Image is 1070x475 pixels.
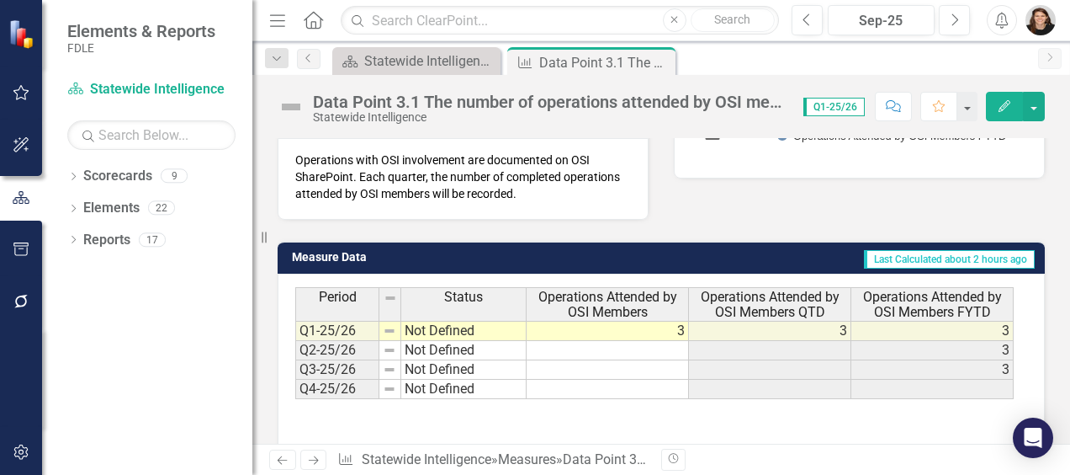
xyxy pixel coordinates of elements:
img: 8DAGhfEEPCf229AAAAAElFTkSuQmCC [383,324,396,338]
td: Not Defined [401,360,527,380]
td: 3 [851,321,1014,341]
input: Search Below... [67,120,236,150]
a: Statewide Intelligence [67,80,236,99]
div: Open Intercom Messenger [1013,418,1053,458]
span: Last Calculated about 2 hours ago [864,250,1035,269]
p: Operations with OSI involvement are documented on OSI SharePoint. Each quarter, the number of com... [295,152,631,202]
td: Q1-25/26 [295,321,379,341]
div: Data Point 3.1 The number of operations attended by OSI members. [539,52,671,73]
div: » » [337,451,649,470]
a: Statewide Intelligence Landing Page [336,51,496,72]
input: Search ClearPoint... [341,6,779,35]
span: Status [444,290,483,305]
td: Not Defined [401,321,527,341]
a: Elements [83,199,140,218]
span: Operations Attended by OSI Members QTD [692,290,847,319]
div: Data Point 3.1 The number of operations attended by OSI members. [313,93,787,111]
td: Q2-25/26 [295,341,379,360]
img: 8DAGhfEEPCf229AAAAAElFTkSuQmCC [384,291,397,305]
button: Search [691,8,775,32]
td: 3 [689,321,851,341]
span: Operations Attended by OSI Members [530,290,685,319]
span: Search [714,13,750,26]
td: Not Defined [401,341,527,360]
div: Data Point 3.1 The number of operations attended by OSI members. [563,451,965,467]
div: Statewide Intelligence [313,111,787,124]
button: Sep-25 [828,5,935,35]
td: 3 [851,341,1014,360]
td: Not Defined [401,380,527,399]
td: 3 [851,360,1014,380]
img: 8DAGhfEEPCf229AAAAAElFTkSuQmCC [383,363,396,376]
a: Statewide Intelligence [362,451,491,467]
a: Measures [498,451,556,467]
span: Elements & Reports [67,21,215,41]
div: 17 [139,232,166,247]
span: Q1-25/26 [803,98,865,116]
a: Reports [83,231,130,250]
div: Sep-25 [834,11,929,31]
h3: Measure Data [292,251,517,264]
img: 8DAGhfEEPCf229AAAAAElFTkSuQmCC [383,382,396,396]
td: Q4-25/26 [295,380,379,399]
a: Scorecards [83,167,152,186]
img: Linda Infinger [1025,5,1056,35]
small: FDLE [67,41,215,55]
span: Operations Attended by OSI Members FYTD [855,290,1009,319]
img: ClearPoint Strategy [8,19,38,48]
div: Statewide Intelligence Landing Page [364,51,496,72]
img: 8DAGhfEEPCf229AAAAAElFTkSuQmCC [383,344,396,357]
span: Period [319,290,357,305]
div: 9 [161,169,188,184]
img: Not Defined [278,93,305,120]
div: 22 [148,201,175,216]
td: 3 [527,321,689,341]
td: Q3-25/26 [295,360,379,380]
